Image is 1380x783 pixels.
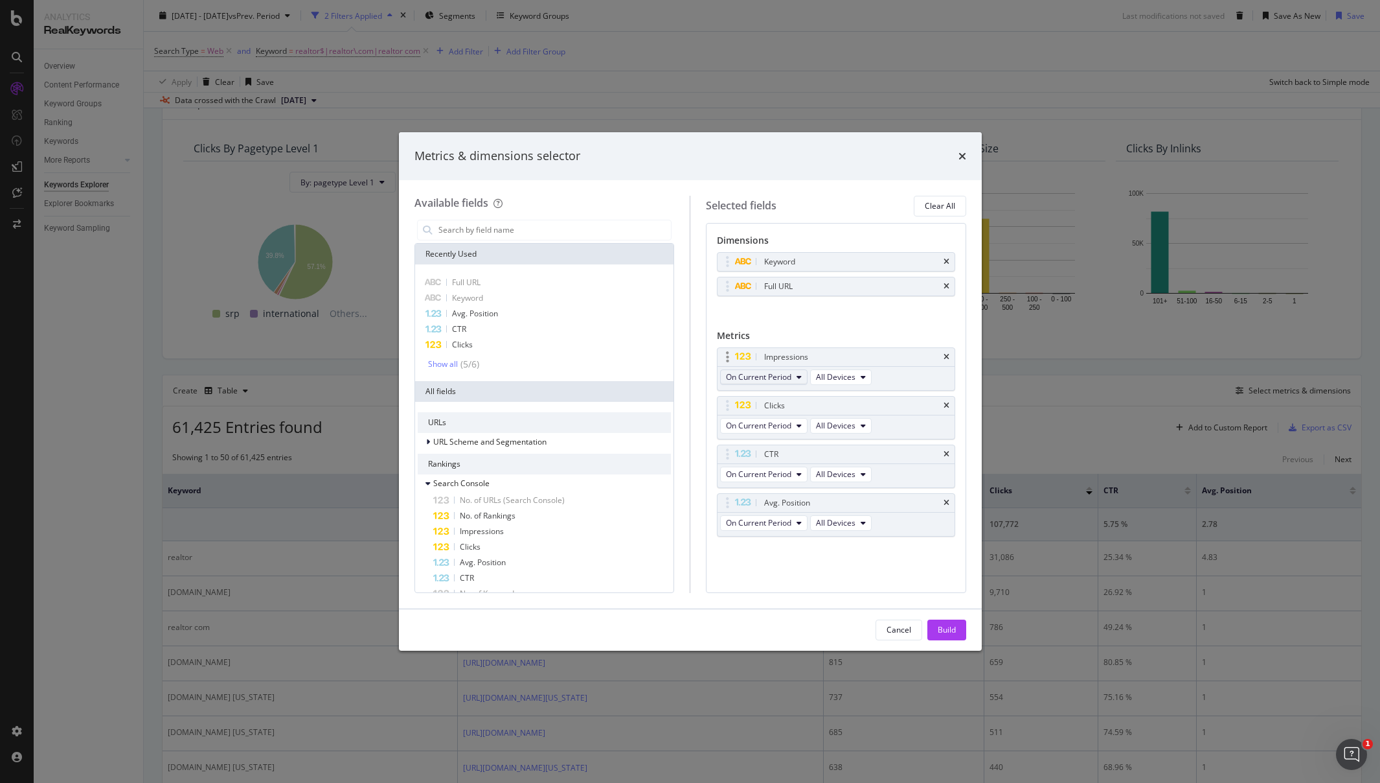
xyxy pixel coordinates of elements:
[460,557,506,568] span: Avg. Position
[816,420,855,431] span: All Devices
[816,517,855,528] span: All Devices
[810,515,872,531] button: All Devices
[944,283,949,290] div: times
[958,148,966,165] div: times
[460,510,515,521] span: No. of Rankings
[399,132,982,651] div: modal
[460,572,474,583] span: CTR
[414,196,488,210] div: Available fields
[816,469,855,480] span: All Devices
[887,624,911,635] div: Cancel
[764,497,810,509] div: Avg. Position
[726,420,791,431] span: On Current Period
[414,148,580,165] div: Metrics & dimensions selector
[706,198,776,213] div: Selected fields
[944,353,949,361] div: times
[418,412,672,433] div: URLs
[944,258,949,266] div: times
[816,371,855,382] span: All Devices
[452,323,466,334] span: CTR
[720,369,808,385] button: On Current Period
[944,402,949,410] div: times
[460,526,504,537] span: Impressions
[433,478,490,489] span: Search Console
[764,255,795,268] div: Keyword
[720,467,808,482] button: On Current Period
[717,347,955,391] div: ImpressionstimesOn Current PeriodAll Devices
[437,220,672,240] input: Search by field name
[418,454,672,474] div: Rankings
[717,445,955,488] div: CTRtimesOn Current PeriodAll Devices
[452,308,498,319] span: Avg. Position
[433,436,547,447] span: URL Scheme and Segmentation
[460,495,565,506] span: No. of URLs (Search Console)
[458,358,479,371] div: ( 5 / 6 )
[428,360,458,369] div: Show all
[764,351,808,364] div: Impressions
[1363,739,1373,749] span: 1
[452,277,481,288] span: Full URL
[717,234,955,252] div: Dimensions
[938,624,956,635] div: Build
[415,244,674,264] div: Recently Used
[452,339,473,350] span: Clicks
[1336,739,1367,770] iframe: Intercom live chat
[717,277,955,296] div: Full URLtimes
[717,252,955,272] div: Keywordtimes
[810,418,872,434] button: All Devices
[717,493,955,537] div: Avg. PositiontimesOn Current PeriodAll Devices
[720,418,808,434] button: On Current Period
[927,620,966,640] button: Build
[717,329,955,347] div: Metrics
[764,399,785,412] div: Clicks
[717,396,955,439] div: ClickstimesOn Current PeriodAll Devices
[925,200,955,211] div: Clear All
[944,499,949,507] div: times
[914,196,966,216] button: Clear All
[810,467,872,482] button: All Devices
[726,517,791,528] span: On Current Period
[944,450,949,458] div: times
[720,515,808,531] button: On Current Period
[415,381,674,402] div: All fields
[726,469,791,480] span: On Current Period
[810,369,872,385] button: All Devices
[764,448,778,461] div: CTR
[764,280,793,293] div: Full URL
[876,620,922,640] button: Cancel
[460,541,481,552] span: Clicks
[726,371,791,382] span: On Current Period
[452,292,483,303] span: Keyword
